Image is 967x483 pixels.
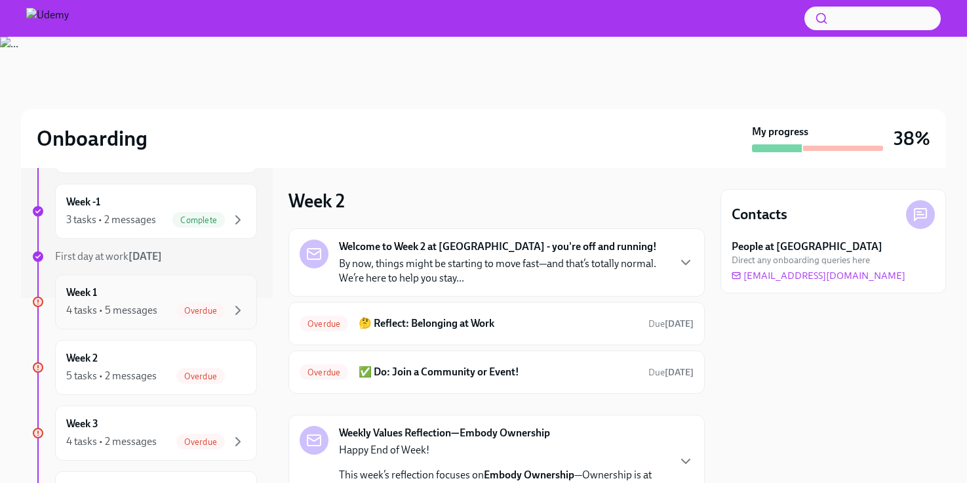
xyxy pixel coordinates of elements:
[66,351,98,366] h6: Week 2
[648,318,694,329] span: Due
[648,318,694,330] span: July 26th, 2025 17:00
[128,250,162,262] strong: [DATE]
[55,250,162,262] span: First day at work
[66,195,100,209] h6: Week -1
[339,443,667,457] p: Happy End of Week!
[31,249,257,264] a: First day at work[DATE]
[732,254,870,266] span: Direct any onboarding queries here
[359,365,638,379] h6: ✅ Do: Join a Community or Event!
[172,215,225,225] span: Complete
[339,257,667,285] p: By now, things might be starting to move fast—and that’s totally normal. We’re here to help you s...
[66,213,156,227] div: 3 tasks • 2 messages
[66,434,157,449] div: 4 tasks • 2 messages
[176,306,225,316] span: Overdue
[300,367,348,377] span: Overdue
[732,269,905,282] a: [EMAIL_ADDRESS][DOMAIN_NAME]
[26,8,69,29] img: Udemy
[752,125,808,139] strong: My progress
[31,274,257,329] a: Week 14 tasks • 5 messagesOverdue
[300,319,348,329] span: Overdue
[665,318,694,329] strong: [DATE]
[288,189,345,213] h3: Week 2
[665,367,694,378] strong: [DATE]
[339,426,550,440] strong: Weekly Values Reflection—Embody Ownership
[648,366,694,379] span: July 26th, 2025 17:00
[31,340,257,395] a: Week 25 tasks • 2 messagesOverdue
[66,369,157,383] div: 5 tasks • 2 messages
[300,313,694,334] a: Overdue🤔 Reflect: Belonging at WorkDue[DATE]
[300,362,694,383] a: Overdue✅ Do: Join a Community or Event!Due[DATE]
[339,240,657,254] strong: Welcome to Week 2 at [GEOGRAPHIC_DATA] - you're off and running!
[359,316,638,331] h6: 🤔 Reflect: Belonging at Work
[66,303,157,318] div: 4 tasks • 5 messages
[176,371,225,381] span: Overdue
[176,437,225,447] span: Overdue
[894,127,930,150] h3: 38%
[66,417,98,431] h6: Week 3
[732,205,787,224] h4: Contacts
[37,125,148,152] h2: Onboarding
[648,367,694,378] span: Due
[66,285,97,300] h6: Week 1
[31,406,257,461] a: Week 34 tasks • 2 messagesOverdue
[732,240,882,254] strong: People at [GEOGRAPHIC_DATA]
[31,184,257,239] a: Week -13 tasks • 2 messagesComplete
[484,469,574,481] strong: Embody Ownership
